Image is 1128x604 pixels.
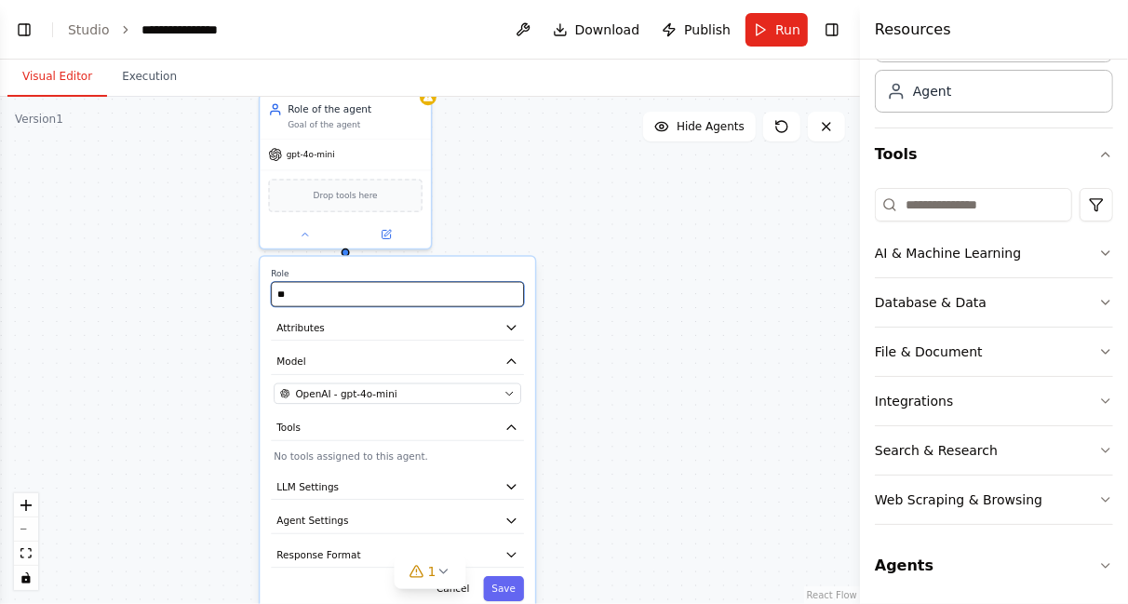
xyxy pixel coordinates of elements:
span: gpt-4o-mini [287,149,335,160]
button: Attributes [271,315,524,342]
span: Model [276,355,305,369]
span: Response Format [276,548,360,562]
div: React Flow controls [14,493,38,590]
button: LLM Settings [271,474,524,500]
div: Version 1 [15,112,63,127]
button: fit view [14,542,38,566]
button: Response Format [271,543,524,569]
div: Web Scraping & Browsing [875,490,1042,509]
button: Hide Agents [643,112,756,141]
button: File & Document [875,328,1113,376]
a: React Flow attribution [807,590,857,600]
button: Show left sidebar [11,17,37,43]
span: Drop tools here [314,189,378,203]
button: Model [271,349,524,375]
button: Save [483,576,524,601]
button: 1 [395,555,466,589]
span: 1 [428,562,436,581]
button: Tools [875,128,1113,181]
nav: breadcrumb [68,20,234,39]
span: Run [775,20,800,39]
button: toggle interactivity [14,566,38,590]
p: No tools assigned to this agent. [274,450,521,463]
span: Agent Settings [276,514,348,528]
button: Open in side panel [347,226,425,243]
div: Agent [913,82,951,101]
h4: Resources [875,19,951,41]
button: Database & Data [875,278,1113,327]
button: Visual Editor [7,58,107,97]
div: Role of the agentGoal of the agentgpt-4o-miniDrop tools hereRoleAttributesModelOpenAI - gpt-4o-mi... [259,93,433,250]
div: Search & Research [875,441,998,460]
a: Studio [68,22,110,37]
button: zoom in [14,493,38,517]
span: OpenAI - gpt-4o-mini [295,386,396,400]
span: Download [575,20,640,39]
div: Role of the agent [288,102,423,116]
span: Hide Agents [677,119,745,134]
button: Publish [654,13,738,47]
button: Execution [107,58,192,97]
span: LLM Settings [276,479,339,493]
span: Attributes [276,321,325,335]
button: Search & Research [875,426,1113,475]
span: Tools [276,421,301,435]
button: AI & Machine Learning [875,229,1113,277]
div: File & Document [875,342,983,361]
button: Hide right sidebar [819,17,845,43]
button: Integrations [875,377,1113,425]
div: AI & Machine Learning [875,244,1021,262]
div: Crew [875,12,1113,128]
span: Publish [684,20,731,39]
button: Agent Settings [271,508,524,534]
button: Run [745,13,808,47]
button: Web Scraping & Browsing [875,476,1113,524]
button: Download [545,13,648,47]
div: Database & Data [875,293,987,312]
div: Integrations [875,392,953,410]
label: Role [271,268,524,279]
button: Tools [271,415,524,441]
div: Goal of the agent [288,119,423,130]
button: Agents [875,540,1113,592]
div: Tools [875,181,1113,540]
button: Cancel [428,576,477,601]
button: zoom out [14,517,38,542]
button: OpenAI - gpt-4o-mini [274,383,521,404]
